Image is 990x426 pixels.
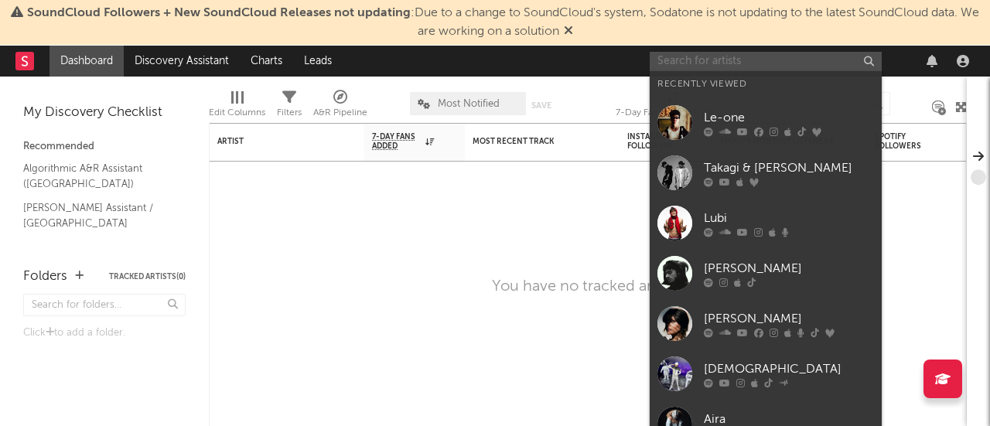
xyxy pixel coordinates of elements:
[704,360,874,379] div: [DEMOGRAPHIC_DATA]
[313,104,367,122] div: A&R Pipeline
[704,109,874,128] div: Le-one
[564,26,573,38] span: Dismiss
[23,160,170,192] a: Algorithmic A&R Assistant ([GEOGRAPHIC_DATA])
[650,148,882,198] a: Takagi & [PERSON_NAME]
[23,104,186,122] div: My Discovery Checklist
[650,248,882,298] a: [PERSON_NAME]
[650,97,882,148] a: Le-one
[109,273,186,281] button: Tracked Artists(0)
[23,199,170,231] a: [PERSON_NAME] Assistant / [GEOGRAPHIC_DATA]
[372,132,422,151] span: 7-Day Fans Added
[704,159,874,178] div: Takagi & [PERSON_NAME]
[627,132,681,151] div: Instagram Followers
[293,46,343,77] a: Leads
[616,84,732,129] div: 7-Day Fans Added (7-Day Fans Added)
[313,84,367,129] div: A&R Pipeline
[650,298,882,349] a: [PERSON_NAME]
[650,349,882,399] a: [DEMOGRAPHIC_DATA]
[492,278,684,296] div: You have no tracked artists.
[438,99,500,109] span: Most Notified
[23,268,67,286] div: Folders
[704,310,874,329] div: [PERSON_NAME]
[704,210,874,228] div: Lubi
[27,7,979,38] span: : Due to a change to SoundCloud's system, Sodatone is not updating to the latest SoundCloud data....
[27,7,411,19] span: SoundCloud Followers + New SoundCloud Releases not updating
[531,101,551,110] button: Save
[124,46,240,77] a: Discovery Assistant
[23,138,186,156] div: Recommended
[240,46,293,77] a: Charts
[277,104,302,122] div: Filters
[209,84,265,129] div: Edit Columns
[704,260,874,278] div: [PERSON_NAME]
[650,198,882,248] a: Lubi
[23,324,186,343] div: Click to add a folder.
[23,239,170,256] a: Spotify Track Velocity Chart / IT
[657,75,874,94] div: Recently Viewed
[650,52,882,71] input: Search for artists
[209,104,265,122] div: Edit Columns
[23,294,186,316] input: Search for folders...
[616,104,732,122] div: 7-Day Fans Added (7-Day Fans Added)
[217,137,333,146] div: Artist
[49,46,124,77] a: Dashboard
[875,132,929,151] div: Spotify Followers
[277,84,302,129] div: Filters
[473,137,589,146] div: Most Recent Track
